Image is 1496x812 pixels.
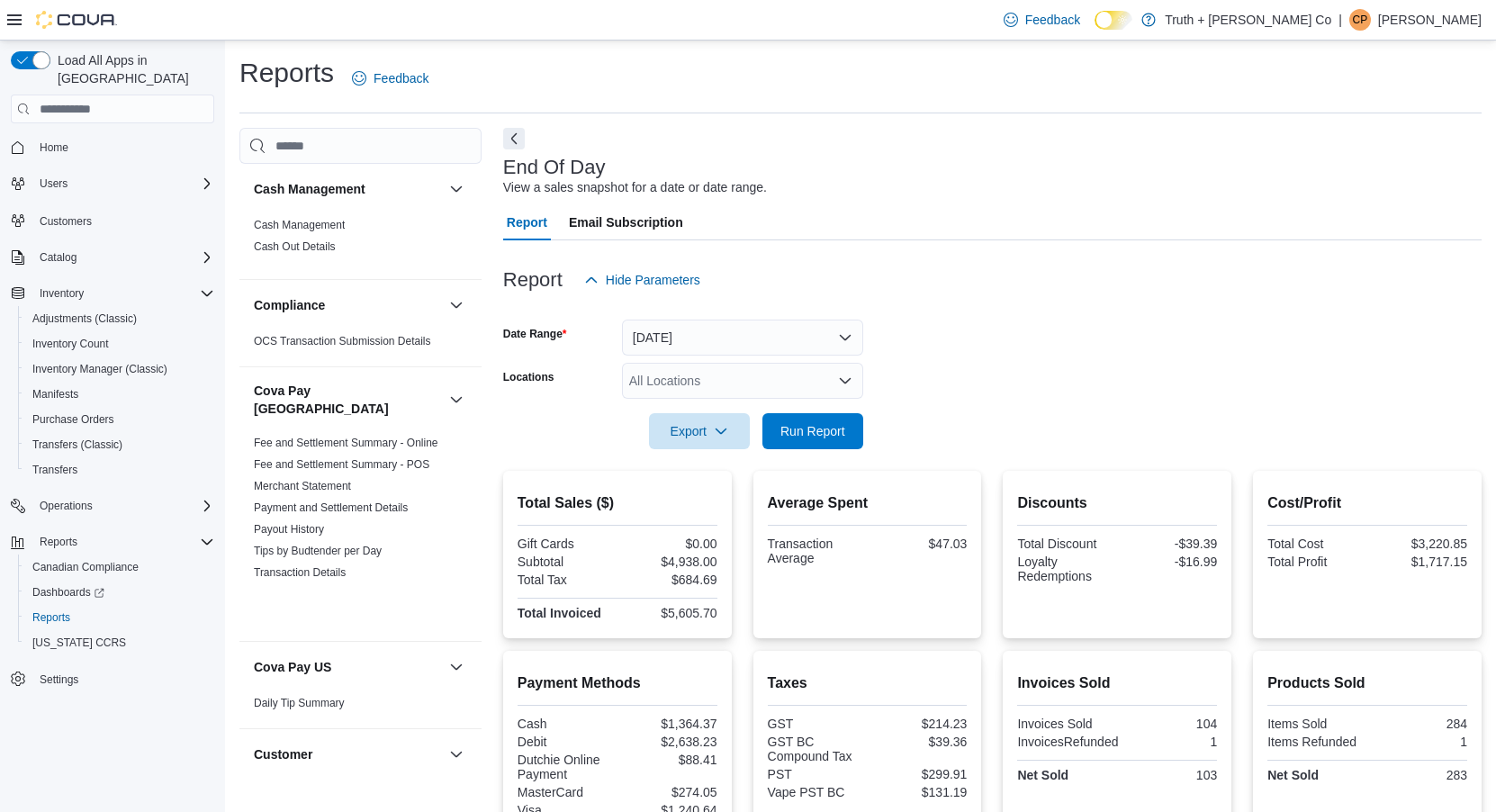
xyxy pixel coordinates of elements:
[32,531,85,553] button: Reports
[768,672,968,694] h2: Taxes
[4,493,221,519] button: Operations
[25,632,214,654] span: Washington CCRS
[345,60,436,96] a: Feedback
[254,545,382,557] a: Tips by Budtender per Day
[25,556,146,578] a: Canadian Compliance
[621,717,717,731] div: $1,364.37
[870,735,967,749] div: $39.36
[254,658,331,676] h3: Cova Pay US
[50,51,214,87] span: Load All Apps in [GEOGRAPHIC_DATA]
[25,383,214,405] span: Manifests
[254,180,442,198] button: Cash Management
[1267,735,1364,749] div: Items Refunded
[762,413,863,449] button: Run Report
[254,745,312,763] h3: Customer
[254,745,442,763] button: Customer
[606,271,700,289] span: Hide Parameters
[446,656,467,678] button: Cova Pay US
[32,636,126,650] span: [US_STATE] CCRS
[254,240,336,253] a: Cash Out Details
[1371,537,1467,551] div: $3,220.85
[239,692,482,728] div: Cova Pay US
[32,610,70,625] span: Reports
[254,565,346,580] span: Transaction Details
[18,605,221,630] button: Reports
[503,327,567,341] label: Date Range
[40,176,68,191] span: Users
[870,537,967,551] div: $47.03
[1017,555,1113,583] div: Loyalty Redemptions
[1353,9,1368,31] span: CP
[254,523,324,536] a: Payout History
[32,531,214,553] span: Reports
[32,247,84,268] button: Catalog
[18,382,221,407] button: Manifests
[503,370,554,384] label: Locations
[25,333,214,355] span: Inventory Count
[25,434,214,456] span: Transfers (Classic)
[32,173,214,194] span: Users
[518,492,717,514] h2: Total Sales ($)
[25,607,77,628] a: Reports
[32,283,91,304] button: Inventory
[870,717,967,731] div: $214.23
[32,209,214,231] span: Customers
[1017,768,1068,782] strong: Net Sold
[1371,768,1467,782] div: 283
[622,320,863,356] button: [DATE]
[1371,555,1467,569] div: $1,717.15
[768,735,864,763] div: GST BC Compound Tax
[25,582,112,603] a: Dashboards
[446,178,467,200] button: Cash Management
[25,409,122,430] a: Purchase Orders
[32,387,78,401] span: Manifests
[25,459,85,481] a: Transfers
[1349,9,1371,31] div: Cindy Pendergast
[1017,672,1217,694] h2: Invoices Sold
[25,308,144,329] a: Adjustments (Classic)
[25,358,175,380] a: Inventory Manager (Classic)
[254,501,408,515] span: Payment and Settlement Details
[518,537,614,551] div: Gift Cards
[254,382,442,418] button: Cova Pay [GEOGRAPHIC_DATA]
[254,696,345,710] span: Daily Tip Summary
[518,573,614,587] div: Total Tax
[32,173,75,194] button: Users
[1017,717,1113,731] div: Invoices Sold
[254,457,429,472] span: Fee and Settlement Summary - POS
[254,219,345,231] a: Cash Management
[446,294,467,316] button: Compliance
[32,283,214,304] span: Inventory
[1267,672,1467,694] h2: Products Sold
[32,337,109,351] span: Inventory Count
[254,296,325,314] h3: Compliance
[254,335,431,347] a: OCS Transaction Submission Details
[25,459,214,481] span: Transfers
[1267,492,1467,514] h2: Cost/Profit
[32,311,137,326] span: Adjustments (Classic)
[32,438,122,452] span: Transfers (Classic)
[446,389,467,411] button: Cova Pay [GEOGRAPHIC_DATA]
[254,436,438,450] span: Fee and Settlement Summary - Online
[1025,11,1080,29] span: Feedback
[40,250,77,265] span: Catalog
[768,537,864,565] div: Transaction Average
[518,785,614,799] div: MasterCard
[838,374,852,388] button: Open list of options
[4,171,221,196] button: Users
[25,632,133,654] a: [US_STATE] CCRS
[996,2,1087,38] a: Feedback
[1095,30,1095,31] span: Dark Mode
[254,697,345,709] a: Daily Tip Summary
[1121,717,1217,731] div: 104
[1165,9,1331,31] p: Truth + [PERSON_NAME] Co
[254,544,382,558] span: Tips by Budtender per Day
[518,735,614,749] div: Debit
[40,535,77,549] span: Reports
[649,413,750,449] button: Export
[25,434,130,456] a: Transfers (Classic)
[870,767,967,781] div: $299.91
[4,666,221,692] button: Settings
[25,607,214,628] span: Reports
